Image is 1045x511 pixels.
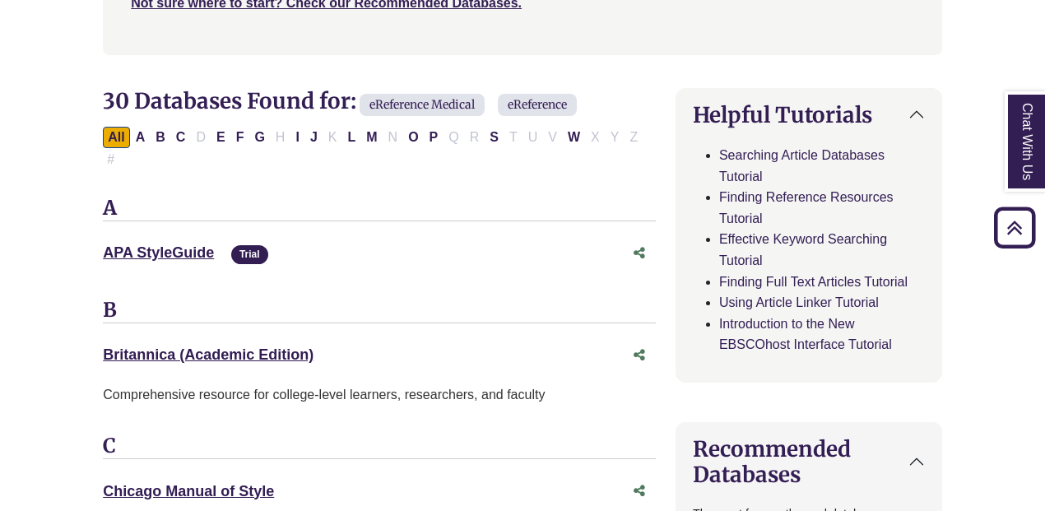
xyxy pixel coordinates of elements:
[403,127,423,148] button: Filter Results O
[103,434,656,459] h3: C
[103,87,356,114] span: 30 Databases Found for:
[290,127,304,148] button: Filter Results I
[623,476,656,507] button: Share this database
[988,216,1041,239] a: Back to Top
[623,238,656,269] button: Share this database
[103,129,644,165] div: Alpha-list to filter by first letter of database name
[719,148,885,183] a: Searching Article Databases Tutorial
[131,127,151,148] button: Filter Results A
[231,245,268,264] span: Trial
[425,127,444,148] button: Filter Results P
[361,127,382,148] button: Filter Results M
[249,127,269,148] button: Filter Results G
[498,94,577,116] span: eReference
[485,127,504,148] button: Filter Results S
[103,346,313,363] a: Britannica (Academic Edition)
[563,127,585,148] button: Filter Results W
[676,423,941,500] button: Recommended Databases
[103,384,656,406] p: Comprehensive resource for college-level learners, researchers, and faculty
[719,232,887,267] a: Effective Keyword Searching Tutorial
[103,127,129,148] button: All
[103,197,656,221] h3: A
[305,127,323,148] button: Filter Results J
[151,127,170,148] button: Filter Results B
[719,317,892,352] a: Introduction to the New EBSCOhost Interface Tutorial
[103,244,214,261] a: APA StyleGuide
[719,275,908,289] a: Finding Full Text Articles Tutorial
[623,340,656,371] button: Share this database
[231,127,249,148] button: Filter Results F
[211,127,230,148] button: Filter Results E
[103,299,656,323] h3: B
[360,94,485,116] span: eReference Medical
[719,295,879,309] a: Using Article Linker Tutorial
[171,127,191,148] button: Filter Results C
[719,190,894,225] a: Finding Reference Resources Tutorial
[342,127,360,148] button: Filter Results L
[676,89,941,141] button: Helpful Tutorials
[103,483,274,499] a: Chicago Manual of Style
